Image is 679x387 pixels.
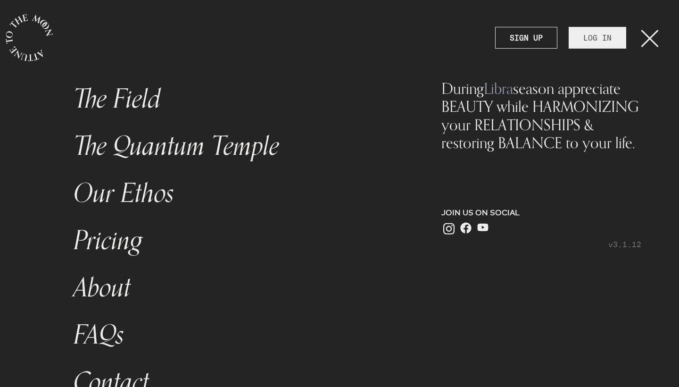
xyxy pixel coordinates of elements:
[495,27,557,49] a: SIGN UP
[68,264,407,311] a: About
[68,217,407,264] a: Pricing
[441,239,641,250] p: v3.1.12
[441,79,641,152] div: During season appreciate BEAUTY while HARMONIZING your RELATIONSHIPS & restoring BALANCE to your ...
[68,76,407,123] a: The Field
[68,170,407,217] a: Our Ethos
[484,79,513,98] span: Libra
[510,32,543,43] strong: SIGN UP
[68,311,407,359] a: FAQs
[68,123,407,170] a: The Quantum Temple
[569,27,626,49] a: LOG IN
[441,207,641,219] p: JOIN US ON SOCIAL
